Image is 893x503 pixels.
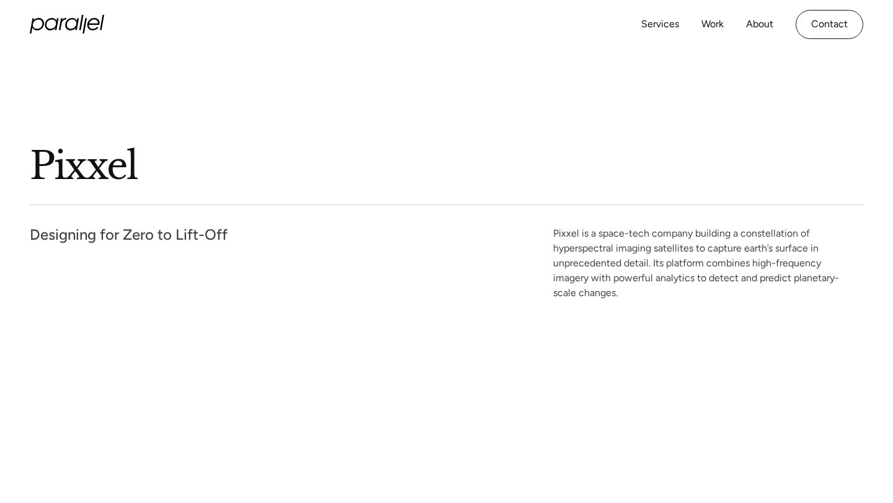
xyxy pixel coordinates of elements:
[746,15,773,33] a: About
[30,15,104,33] a: home
[30,230,439,247] p: Designing for Zero to Lift-Off
[701,15,724,33] a: Work
[796,10,863,39] a: Contact
[30,148,863,190] h2: Pixxel
[553,230,863,300] p: Pixxel is a space-tech company building a constellation of hyperspectral imaging satellites to ca...
[641,15,679,33] a: Services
